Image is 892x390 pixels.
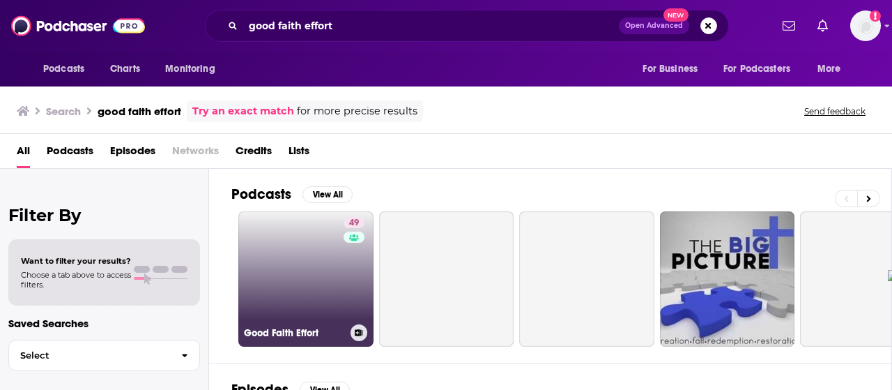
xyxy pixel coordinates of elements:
[8,340,200,371] button: Select
[850,10,881,41] span: Logged in as amandawoods
[817,59,841,79] span: More
[289,140,309,168] a: Lists
[243,15,619,37] input: Search podcasts, credits, & more...
[47,140,93,168] a: Podcasts
[349,216,359,230] span: 49
[43,59,84,79] span: Podcasts
[870,10,881,22] svg: Add a profile image
[850,10,881,41] button: Show profile menu
[192,103,294,119] a: Try an exact match
[297,103,417,119] span: for more precise results
[850,10,881,41] img: User Profile
[8,317,200,330] p: Saved Searches
[110,140,155,168] a: Episodes
[155,56,233,82] button: open menu
[11,13,145,39] img: Podchaser - Follow, Share and Rate Podcasts
[236,140,272,168] a: Credits
[619,17,689,34] button: Open AdvancedNew
[238,211,374,347] a: 49Good Faith Effort
[231,186,291,203] h2: Podcasts
[8,205,200,225] h2: Filter By
[101,56,148,82] a: Charts
[17,140,30,168] a: All
[663,8,689,22] span: New
[33,56,102,82] button: open menu
[98,105,181,118] h3: good faith effort
[714,56,810,82] button: open menu
[777,14,801,38] a: Show notifications dropdown
[344,217,364,228] a: 49
[165,59,215,79] span: Monitoring
[231,186,353,203] a: PodcastsView All
[205,10,729,42] div: Search podcasts, credits, & more...
[21,270,131,290] span: Choose a tab above to access filters.
[808,56,859,82] button: open menu
[9,351,170,360] span: Select
[21,256,131,266] span: Want to filter your results?
[812,14,833,38] a: Show notifications dropdown
[643,59,698,79] span: For Business
[800,105,870,117] button: Send feedback
[172,140,219,168] span: Networks
[302,186,353,203] button: View All
[110,59,140,79] span: Charts
[46,105,81,118] h3: Search
[244,327,345,339] h3: Good Faith Effort
[625,22,683,29] span: Open Advanced
[723,59,790,79] span: For Podcasters
[633,56,715,82] button: open menu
